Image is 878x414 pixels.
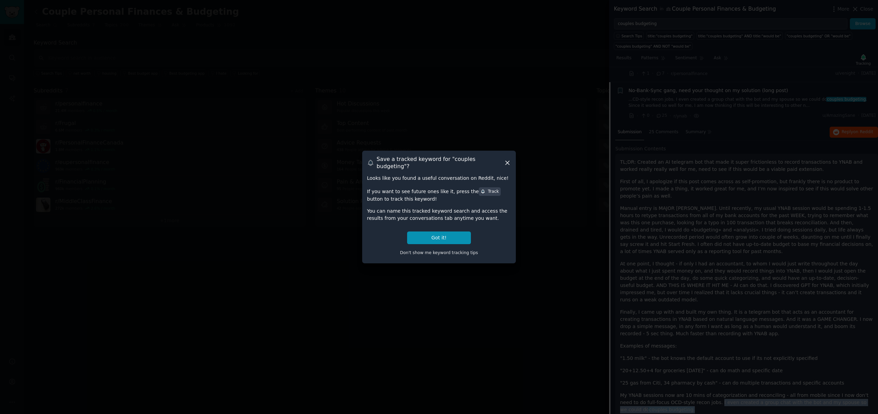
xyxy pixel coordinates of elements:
[367,208,511,222] div: You can name this tracked keyword search and access the results from your conversations tab anyti...
[400,250,478,255] span: Don't show me keyword tracking tips
[367,175,511,182] div: Looks like you found a useful conversation on Reddit, nice!
[480,189,499,195] div: Track
[377,155,504,170] h3: Save a tracked keyword for " couples budgeting "?
[367,187,511,202] div: If you want to see future ones like it, press the button to track this keyword!
[407,231,471,244] button: Got it!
